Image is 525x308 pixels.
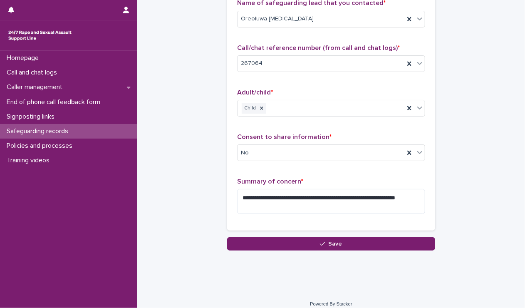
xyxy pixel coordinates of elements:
p: Policies and processes [3,142,79,150]
div: Child [242,103,257,114]
p: Training videos [3,156,56,164]
p: Signposting links [3,113,61,121]
img: rhQMoQhaT3yELyF149Cw [7,27,73,44]
span: Oreoluwa [MEDICAL_DATA] [241,15,314,23]
p: Homepage [3,54,45,62]
a: Powered By Stacker [310,301,352,306]
p: Safeguarding records [3,127,75,135]
span: No [241,149,249,157]
span: Save [329,241,342,247]
p: Call and chat logs [3,69,64,77]
p: Caller management [3,83,69,91]
span: Adult/child [237,89,273,96]
button: Save [227,237,435,251]
div: 267064 [238,57,404,70]
span: Consent to share information [237,134,332,140]
span: Summary of concern [237,178,303,185]
p: End of phone call feedback form [3,98,107,106]
span: Call/chat reference number (from call and chat logs) [237,45,400,51]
